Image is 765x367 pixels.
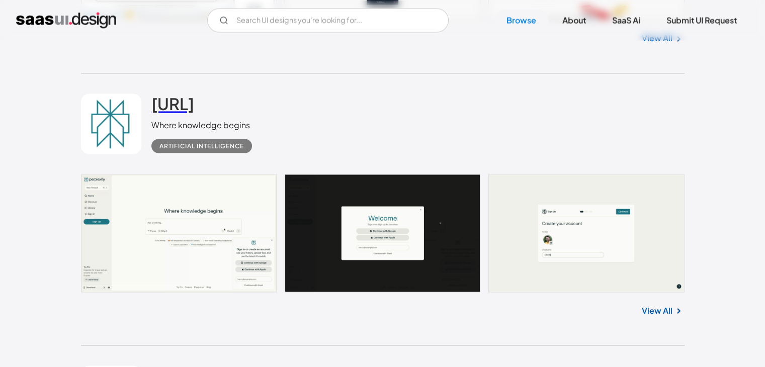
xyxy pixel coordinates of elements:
[207,8,449,32] form: Email Form
[600,9,652,31] a: SaaS Ai
[642,304,672,316] a: View All
[151,94,194,114] h2: [URL]
[151,119,260,131] div: Where knowledge begins
[494,9,548,31] a: Browse
[207,8,449,32] input: Search UI designs you're looking for...
[654,9,749,31] a: Submit UI Request
[550,9,598,31] a: About
[159,140,244,152] div: Artificial Intelligence
[16,12,116,28] a: home
[151,94,194,119] a: [URL]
